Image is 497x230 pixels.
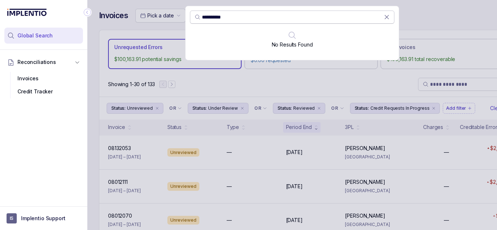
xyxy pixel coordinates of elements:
[272,41,313,48] p: No Results Found
[83,8,92,17] div: Collapse Icon
[10,72,77,85] div: Invoices
[4,54,83,70] button: Reconciliations
[17,58,56,66] span: Reconciliations
[17,32,53,39] span: Global Search
[7,213,81,223] button: User initialsImplentio Support
[10,85,77,98] div: Credit Tracker
[4,70,83,100] div: Reconciliations
[21,215,65,222] p: Implentio Support
[7,213,17,223] span: User initials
